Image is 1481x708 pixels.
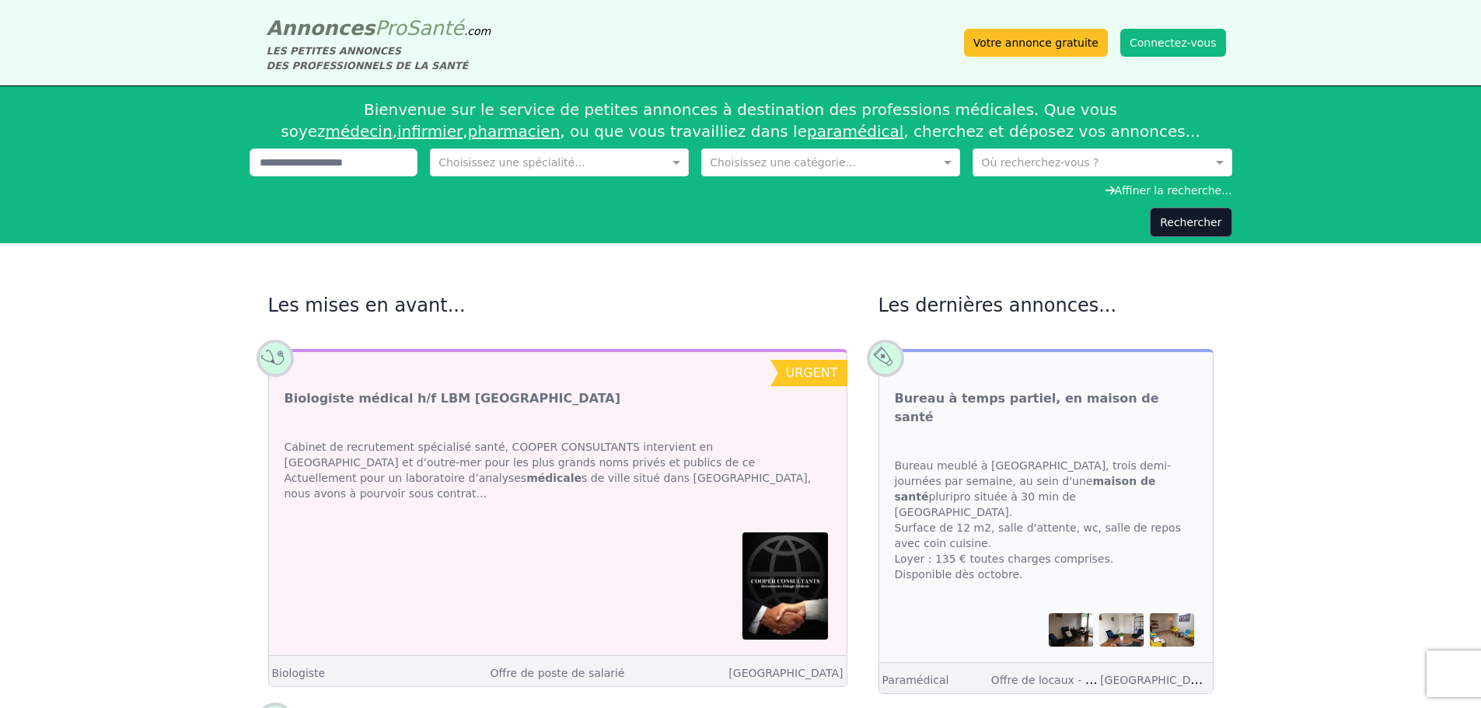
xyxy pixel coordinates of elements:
a: Offre de locaux - Clientèle [991,672,1133,687]
a: Biologiste [272,667,326,679]
div: LES PETITES ANNONCES DES PROFESSIONNELS DE LA SANTÉ [267,44,491,73]
strong: médicale [526,472,582,484]
img: Biologiste médical h/f LBM Paris [742,532,827,640]
a: Biologiste médical h/f LBM [GEOGRAPHIC_DATA] [285,389,621,408]
img: Bureau à temps partiel, en maison de santé [1049,613,1093,647]
a: médecin [326,122,393,141]
span: .com [464,25,491,37]
a: Votre annonce gratuite [964,29,1108,57]
h2: Les mises en avant... [268,293,847,318]
a: [GEOGRAPHIC_DATA] [728,667,843,679]
span: urgent [785,365,837,380]
a: AnnoncesProSanté.com [267,16,491,40]
span: Santé [407,16,464,40]
h2: Les dernières annonces... [878,293,1214,318]
div: Bienvenue sur le service de petites annonces à destination des professions médicales. Que vous so... [250,92,1232,148]
a: [GEOGRAPHIC_DATA] [1100,672,1214,687]
img: Bureau à temps partiel, en maison de santé [1150,613,1194,647]
a: infirmier [397,122,463,141]
button: Connectez-vous [1120,29,1226,57]
div: Affiner la recherche... [250,183,1232,198]
div: Bureau meublé à [GEOGRAPHIC_DATA], trois demi-journées par semaine, au sein d'une pluripro située... [879,442,1213,598]
span: Annonces [267,16,375,40]
a: Bureau à temps partiel, en maison de santé [895,389,1197,427]
button: Rechercher [1150,208,1231,237]
a: pharmacien [468,122,561,141]
a: Paramédical [882,674,949,686]
a: paramédical [807,122,903,141]
img: Bureau à temps partiel, en maison de santé [1099,613,1144,647]
span: Pro [375,16,407,40]
a: Offre de poste de salarié [491,667,625,679]
div: Cabinet de recrutement spécialisé santé, COOPER CONSULTANTS intervient en [GEOGRAPHIC_DATA] et d’... [269,424,847,517]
